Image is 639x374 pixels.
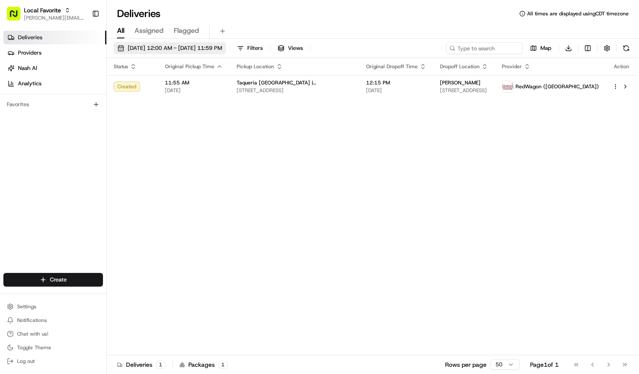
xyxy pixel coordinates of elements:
button: Map [526,42,555,54]
div: Packages [179,360,228,369]
span: Views [288,44,303,52]
span: Pickup Location [237,63,274,70]
a: Analytics [3,77,106,90]
a: Nash AI [3,61,106,75]
span: Dropoff Location [440,63,480,70]
a: Deliveries [3,31,106,44]
span: Notifications [17,317,47,324]
div: Start new chat [38,81,140,90]
input: Clear [22,55,141,64]
span: [PERSON_NAME] [440,79,481,86]
div: We're available if you need us! [38,90,117,96]
p: Welcome 👋 [9,34,155,47]
img: Nash [9,8,26,25]
img: 1732323095091-59ea418b-cfe3-43c8-9ae0-d0d06d6fd42c [18,81,33,96]
input: Type to search [446,42,523,54]
div: Page 1 of 1 [530,360,559,369]
span: Original Dropoff Time [366,63,418,70]
button: Filters [233,42,267,54]
span: Provider [502,63,522,70]
a: 💻API Documentation [69,164,141,179]
span: [STREET_ADDRESS] [237,87,352,94]
span: Toggle Theme [17,344,51,351]
span: Flagged [174,26,199,36]
span: Status [114,63,128,70]
span: [PERSON_NAME] [PERSON_NAME] [26,132,113,139]
span: Pylon [85,188,103,194]
button: Local Favorite[PERSON_NAME][EMAIL_ADDRESS][PERSON_NAME][DOMAIN_NAME] [3,3,88,24]
button: Toggle Theme [3,342,103,354]
span: [DATE] [366,87,426,94]
button: Local Favorite [24,6,61,14]
h1: Deliveries [117,7,161,20]
span: Providers [18,49,41,57]
div: 💻 [72,168,79,175]
button: Start new chat [145,84,155,94]
span: Log out [17,358,35,365]
button: See all [132,109,155,119]
div: Past conversations [9,110,57,117]
button: Settings [3,301,103,313]
button: Create [3,273,103,287]
span: Analytics [18,80,41,87]
img: time_to_eat_nevada_logo [502,81,513,92]
div: Favorites [3,98,103,111]
span: All [117,26,124,36]
div: 1 [156,361,165,368]
p: Rows per page [445,360,487,369]
button: [DATE] 12:00 AM - [DATE] 11:59 PM [114,42,226,54]
span: Nash AI [18,64,37,72]
div: 1 [218,361,228,368]
img: 1736555255976-a54dd68f-1ca7-489b-9aae-adbdc363a1c4 [9,81,24,96]
button: Notifications [3,314,103,326]
span: Original Pickup Time [165,63,214,70]
span: [DATE] 12:00 AM - [DATE] 11:59 PM [128,44,222,52]
span: Chat with us! [17,331,48,337]
span: [DATE] [165,87,223,94]
span: [DATE] [120,132,137,139]
span: Map [540,44,551,52]
button: Refresh [620,42,632,54]
button: Views [274,42,307,54]
span: Settings [17,303,36,310]
button: Log out [3,355,103,367]
span: Knowledge Base [17,167,65,176]
span: Assigned [135,26,164,36]
span: [STREET_ADDRESS] [440,87,488,94]
div: 📗 [9,168,15,175]
div: Action [613,63,630,70]
span: Filters [247,44,263,52]
span: Taqueria [GEOGRAPHIC_DATA] | [GEOGRAPHIC_DATA] [237,79,352,86]
span: Create [50,276,67,284]
span: 12:15 PM [366,79,426,86]
img: 1736555255976-a54dd68f-1ca7-489b-9aae-adbdc363a1c4 [17,132,24,139]
a: Providers [3,46,106,60]
button: [PERSON_NAME][EMAIL_ADDRESS][PERSON_NAME][DOMAIN_NAME] [24,14,85,21]
span: API Documentation [81,167,137,176]
button: Chat with us! [3,328,103,340]
a: 📗Knowledge Base [5,164,69,179]
span: All times are displayed using CDT timezone [527,10,629,17]
div: Deliveries [117,360,165,369]
span: RedWagon ([GEOGRAPHIC_DATA]) [516,83,599,90]
img: Dianne Alexi Soriano [9,124,22,137]
span: Deliveries [18,34,42,41]
a: Powered byPylon [60,188,103,194]
span: • [115,132,118,139]
span: 11:55 AM [165,79,223,86]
